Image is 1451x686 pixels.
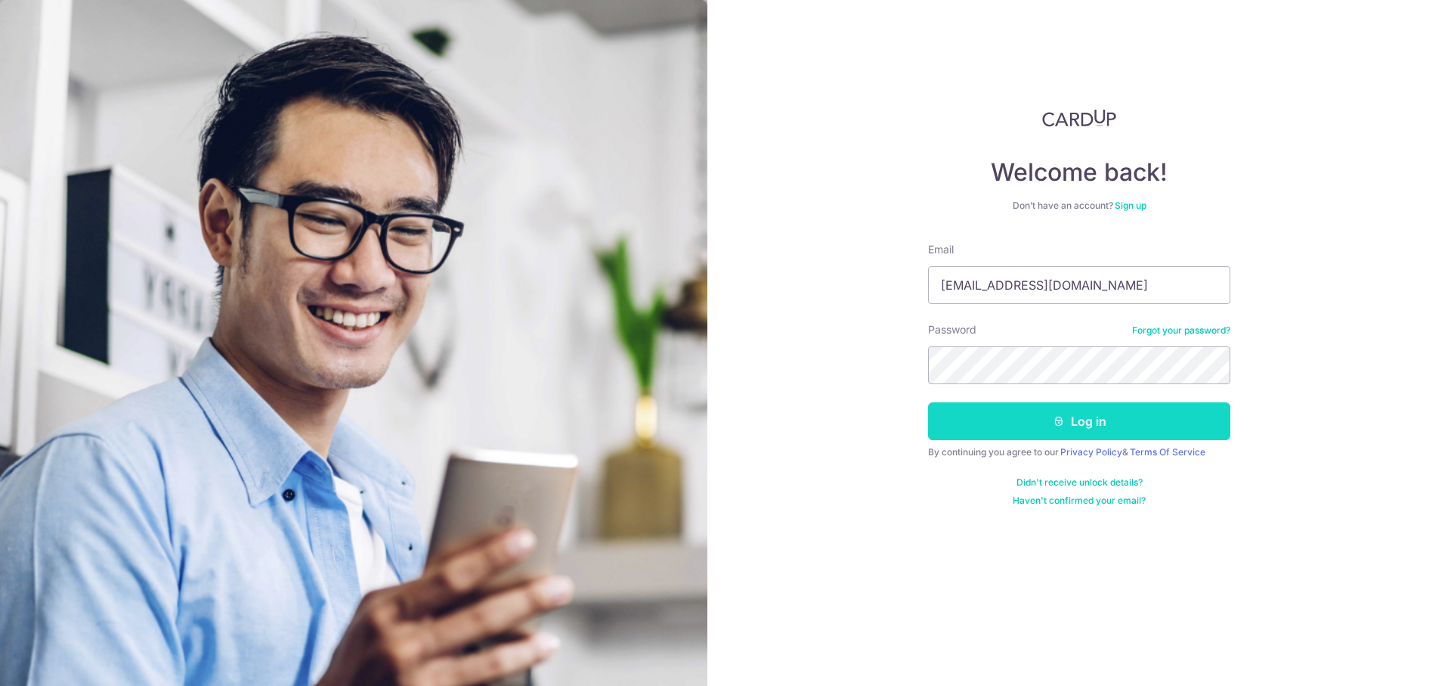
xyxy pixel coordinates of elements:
input: Enter your Email [928,266,1230,304]
div: Don’t have an account? [928,200,1230,212]
a: Haven't confirmed your email? [1013,495,1146,507]
a: Sign up [1115,200,1146,211]
label: Password [928,322,976,337]
label: Email [928,242,954,257]
a: Forgot your password? [1132,324,1230,337]
button: Log in [928,402,1230,440]
a: Didn't receive unlock details? [1016,476,1143,489]
a: Privacy Policy [1060,446,1122,458]
div: By continuing you agree to our & [928,446,1230,458]
img: CardUp Logo [1042,109,1116,127]
h4: Welcome back! [928,157,1230,188]
a: Terms Of Service [1130,446,1205,458]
